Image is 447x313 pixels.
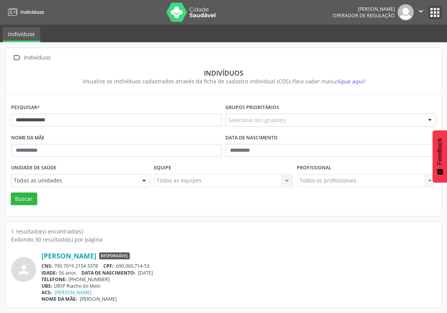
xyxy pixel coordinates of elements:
span: [PERSON_NAME] [80,296,117,302]
div: 56 anos [41,270,436,276]
span: Responsável [99,252,130,259]
label: Profissional [297,162,331,174]
a: Indivíduos [3,27,40,42]
span: DATA DE NASCIMENTO: [81,270,136,276]
i:  [11,52,22,63]
label: Data de nascimento [225,132,278,144]
span: IDADE: [41,270,57,276]
span: Operador de regulação [333,12,395,19]
img: img [397,4,414,20]
label: Pesquisar [11,102,40,114]
button: Feedback - Mostrar pesquisa [432,130,447,182]
span: clique aqui! [334,78,365,85]
span: TELEFONE: [41,276,67,283]
label: Unidade de saúde [11,162,56,174]
a: [PERSON_NAME] [55,289,91,296]
div: 1 resultado(s) encontrado(s) [11,227,436,235]
i: Para saber mais, [292,78,365,85]
div: 700 7019 2154 3378 [41,263,436,269]
span: 690.360.714-53 [116,263,149,269]
div: Visualize os indivíduos cadastrados através da ficha de cadastro individual (CDS). [17,77,430,85]
a: [PERSON_NAME] [41,252,96,260]
span: Selecione o(s) grupo(s) [228,116,286,124]
button: Buscar [11,192,37,205]
div: [PHONE_NUMBER] [41,276,436,283]
button:  [414,4,428,20]
label: Equipe [154,162,171,174]
span: CNS: [41,263,53,269]
a:  Indivíduos [11,52,52,63]
span: CPF: [103,263,114,269]
span: NOME DA MÃE: [41,296,77,302]
div: [PERSON_NAME] [333,6,395,12]
label: Nome da mãe [11,132,45,144]
div: Indivíduos [17,69,430,77]
a: Indivíduos [5,6,44,18]
label: Grupos prioritários [225,102,279,114]
span: Todas as unidades [14,177,134,184]
i: person [17,263,31,277]
i:  [417,7,425,15]
span: [DATE] [138,270,153,276]
div: Indivíduos [22,52,52,63]
div: Exibindo 30 resultado(s) por página [11,235,436,243]
span: Feedback [436,138,443,165]
button: apps [428,6,442,19]
span: UBS: [41,283,52,289]
div: UBSF Riacho do Meio [41,283,436,289]
span: ACS: [41,289,52,296]
span: Indivíduos [20,9,44,15]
